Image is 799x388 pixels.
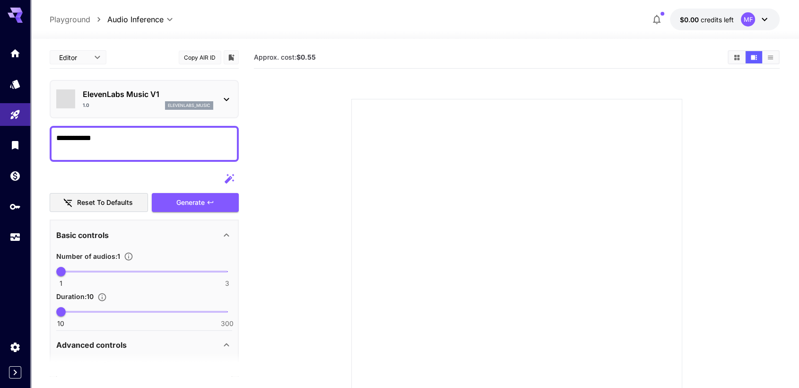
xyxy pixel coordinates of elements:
span: Generate [176,197,205,209]
div: Show media in grid viewShow media in video viewShow media in list view [728,50,780,64]
nav: breadcrumb [50,14,107,25]
p: 1.0 [83,102,89,109]
span: credits left [700,16,733,24]
span: 10 [57,319,64,328]
span: Approx. cost: [254,53,316,61]
button: Reset to defaults [50,193,148,212]
b: $0.55 [296,53,316,61]
div: Settings [9,341,21,353]
div: Basic controls [56,224,232,247]
p: elevenlabs_music [168,102,210,109]
button: Generate [152,193,239,212]
span: $0.00 [679,16,700,24]
span: 300 [221,319,234,328]
div: API Keys [9,201,21,212]
span: 1 [60,279,62,288]
button: Specify how many audios to generate in a single request. Each audio generation will be charged se... [120,252,137,261]
button: Specify the duration of each audio in seconds. [94,292,111,302]
p: Basic controls [56,229,109,241]
div: Library [9,139,21,151]
span: Duration : 10 [56,292,94,300]
span: 3 [225,279,229,288]
div: Wallet [9,170,21,182]
div: Playground [9,109,21,121]
div: Usage [9,231,21,243]
a: Playground [50,14,90,25]
div: MF [741,12,755,26]
div: Advanced controls [56,334,232,356]
div: Models [9,78,21,90]
p: ElevenLabs Music V1 [83,88,213,100]
div: $0.00 [679,15,733,25]
span: Number of audios : 1 [56,252,120,260]
span: Editor [59,53,88,62]
button: Add to library [227,52,235,63]
button: Show media in grid view [729,51,745,63]
div: Home [9,47,21,59]
button: Show media in list view [762,51,779,63]
span: Audio Inference [107,14,164,25]
button: Expand sidebar [9,366,21,379]
button: Copy AIR ID [179,51,221,64]
p: Advanced controls [56,339,127,351]
button: Show media in video view [746,51,762,63]
div: ElevenLabs Music V11.0elevenlabs_music [56,85,232,114]
button: $0.00MF [670,9,780,30]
